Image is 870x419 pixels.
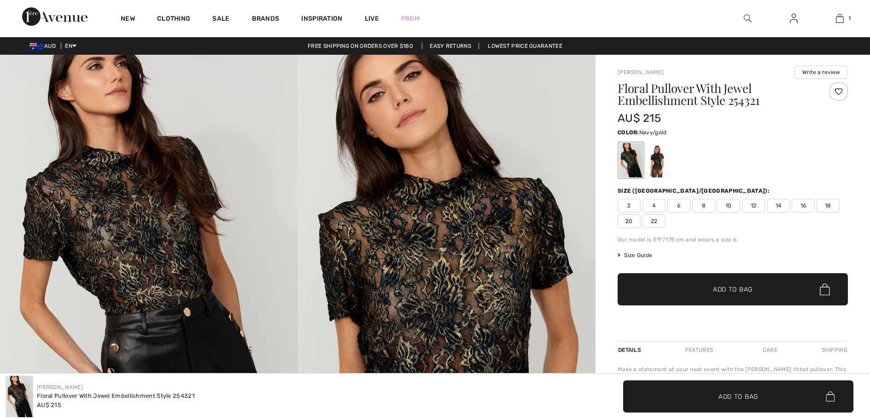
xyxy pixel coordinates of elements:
img: Bag.svg [820,283,830,295]
span: 16 [792,199,815,212]
span: 6 [667,199,690,212]
span: Add to Bag [718,391,758,401]
div: Our model is 5'9"/175 cm and wears a size 6. [618,235,848,244]
img: 1ère Avenue [22,7,88,26]
a: Brands [252,15,280,24]
span: 1 [848,14,851,23]
div: Size ([GEOGRAPHIC_DATA]/[GEOGRAPHIC_DATA]): [618,187,771,195]
a: Sign In [782,13,805,24]
a: Lowest Price Guarantee [480,43,570,49]
span: 2 [618,199,641,212]
span: 20 [618,214,641,228]
span: Color: [618,129,639,136]
img: My Info [790,13,798,24]
div: Copper/Black [646,143,670,178]
a: 1 [817,13,862,24]
span: AU$ 215 [618,112,661,125]
img: Floral Pullover with Jewel Embellishment Style 254321 [6,376,33,417]
h1: Floral Pullover With Jewel Embellishment Style 254321 [618,82,810,106]
span: 4 [642,199,666,212]
span: Size Guide [618,251,652,259]
div: Navy/gold [619,143,643,178]
span: 8 [692,199,715,212]
span: 10 [717,199,740,212]
img: Bag.svg [826,391,835,402]
div: Details [618,342,643,358]
a: [PERSON_NAME] [37,384,83,390]
div: Shipping [819,342,848,358]
span: 14 [767,199,790,212]
span: Navy/gold [639,129,667,136]
div: Floral Pullover With Jewel Embellishment Style 254321 [37,391,195,401]
button: Write a review [794,66,848,79]
img: My Bag [836,13,844,24]
span: AUD [29,43,59,49]
span: 18 [817,199,840,212]
div: Care [755,342,785,358]
a: New [121,15,135,24]
div: Make a statement at your next event with the [PERSON_NAME] fitted pullover. This hip-length piece... [618,365,848,407]
img: search the website [744,13,752,24]
button: Add to Bag [623,380,853,413]
div: Features [677,342,721,358]
a: Prom [401,14,420,23]
button: Add to Bag [618,273,848,305]
span: Inspiration [301,15,342,24]
span: 22 [642,214,666,228]
a: Clothing [157,15,190,24]
span: Add to Bag [713,285,753,294]
a: Sale [212,15,229,24]
a: Easy Returns [422,43,479,49]
span: EN [65,43,76,49]
span: 12 [742,199,765,212]
a: Free shipping on orders over $180 [300,43,420,49]
a: [PERSON_NAME] [618,69,664,75]
a: Live [365,14,379,23]
iframe: Opens a widget where you can chat to one of our agents [812,350,861,373]
img: Australian Dollar [29,43,44,50]
span: AU$ 215 [37,402,61,408]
